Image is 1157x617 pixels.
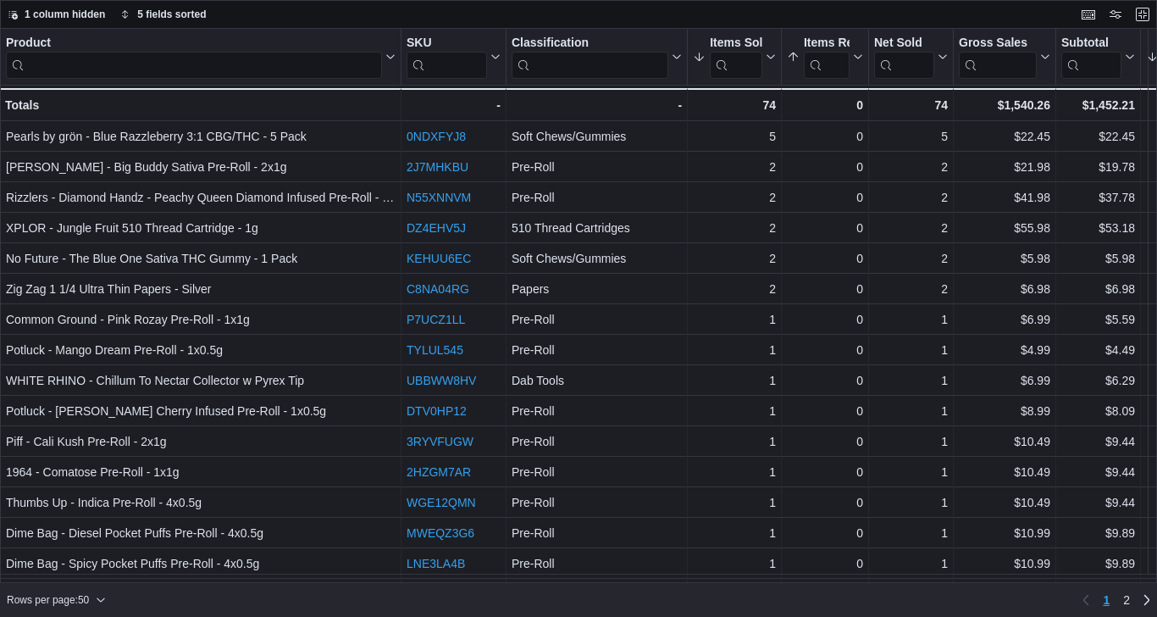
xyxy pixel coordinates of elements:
div: XPLOR - Jungle Fruit 510 Thread Cartridge - 1g [6,218,396,238]
div: $6.99 [959,370,1050,391]
div: 1 [693,309,776,330]
div: $8.09 [1061,401,1135,421]
div: $5.59 [1061,309,1135,330]
div: Gross Sales [959,36,1037,52]
div: $10.99 [959,553,1050,574]
div: Pre-Roll [512,309,682,330]
div: 0 [787,309,863,330]
div: Net Sold [874,36,934,79]
div: 0 [787,340,863,360]
div: Net Sold [874,36,934,52]
div: Items Ref [804,36,850,79]
div: 1964 - Comatose Pre-Roll - 1x1g [6,462,396,482]
a: LNE3LA4B [407,557,465,570]
div: Classification [512,36,668,52]
div: 1 [874,462,948,482]
div: 0 [787,370,863,391]
span: 1 column hidden [25,8,105,21]
button: 5 fields sorted [113,4,213,25]
div: 0 [787,553,863,574]
a: MWEQZ3G6 [407,526,474,540]
a: 2HZGM7AR [407,465,471,479]
div: $22.45 [1061,126,1135,147]
a: 0NDXFYJ8 [407,130,466,143]
div: $8.99 [959,401,1050,421]
div: 0 [787,95,863,115]
nav: Pagination for preceding grid [1076,586,1157,614]
div: 0 [787,218,863,238]
button: Page 1 of 2 [1096,586,1116,614]
div: 2 [874,187,948,208]
div: $5.98 [1061,248,1135,269]
div: Dab Tools [512,370,682,391]
a: C8NA04RG [407,282,469,296]
div: Items Sold [710,36,762,79]
div: 2 [874,279,948,299]
div: Soft Chews/Gummies [512,126,682,147]
div: Pre-Roll [512,340,682,360]
a: DZ4EHV5J [407,221,466,235]
div: $5.98 [959,248,1050,269]
div: Zig Zag 1 1/4 Ultra Thin Papers - Silver [6,279,396,299]
button: Items Sold [693,36,776,79]
div: 0 [787,523,863,543]
div: 2 [874,248,948,269]
div: Totals [5,95,396,115]
div: $10.99 [959,523,1050,543]
div: 1 [693,340,776,360]
div: 1 [874,523,948,543]
div: $10.49 [959,492,1050,513]
a: 3RYVFUGW [407,435,473,448]
div: 2 [693,218,776,238]
div: $41.98 [959,187,1050,208]
div: 1 [874,401,948,421]
div: Subtotal [1061,36,1121,79]
button: Display options [1105,4,1126,25]
a: P7UCZ1LL [407,313,465,326]
div: 74 [874,95,948,115]
ul: Pagination for preceding grid [1096,586,1137,614]
span: 1 [1103,592,1110,609]
div: 1 [874,309,948,330]
div: 0 [787,279,863,299]
button: Items Ref [787,36,863,79]
div: $10.49 [959,462,1050,482]
div: 2 [693,157,776,177]
div: Pre-Roll [512,401,682,421]
a: KEHUU6EC [407,252,471,265]
div: Items Ref [804,36,850,52]
button: Exit fullscreen [1132,4,1153,25]
div: 0 [787,126,863,147]
div: No Future - The Blue One Sativa THC Gummy - 1 Pack [6,248,396,269]
div: Potluck - [PERSON_NAME] Cherry Infused Pre-Roll - 1x0.5g [6,401,396,421]
div: 510 Thread Cartridges [512,218,682,238]
a: Next page [1137,590,1157,610]
div: Dime Bag - Diesel Pocket Puffs Pre-Roll - 4x0.5g [6,523,396,543]
div: Pre-Roll [512,157,682,177]
div: 0 [787,248,863,269]
div: 1 [693,492,776,513]
div: Product [6,36,382,52]
div: $53.18 [1061,218,1135,238]
div: Pearls by grön - Blue Razzleberry 3:1 CBG/THC - 5 Pack [6,126,396,147]
div: $55.98 [959,218,1050,238]
div: Pre-Roll [512,187,682,208]
div: SKU [407,36,487,52]
div: SKU URL [407,36,487,79]
div: $21.98 [959,157,1050,177]
div: $4.49 [1061,340,1135,360]
div: - [512,95,682,115]
a: 2J7MHKBU [407,160,468,174]
div: 0 [787,401,863,421]
div: Items Sold [710,36,762,52]
div: 2 [693,279,776,299]
div: $22.45 [959,126,1050,147]
a: DTV0HP12 [407,404,467,418]
div: Subtotal [1061,36,1121,52]
div: $9.44 [1061,431,1135,452]
span: 2 [1123,592,1130,609]
div: $6.99 [959,309,1050,330]
div: 1 [693,401,776,421]
span: Rows per page : 50 [7,593,89,607]
div: Pre-Roll [512,462,682,482]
